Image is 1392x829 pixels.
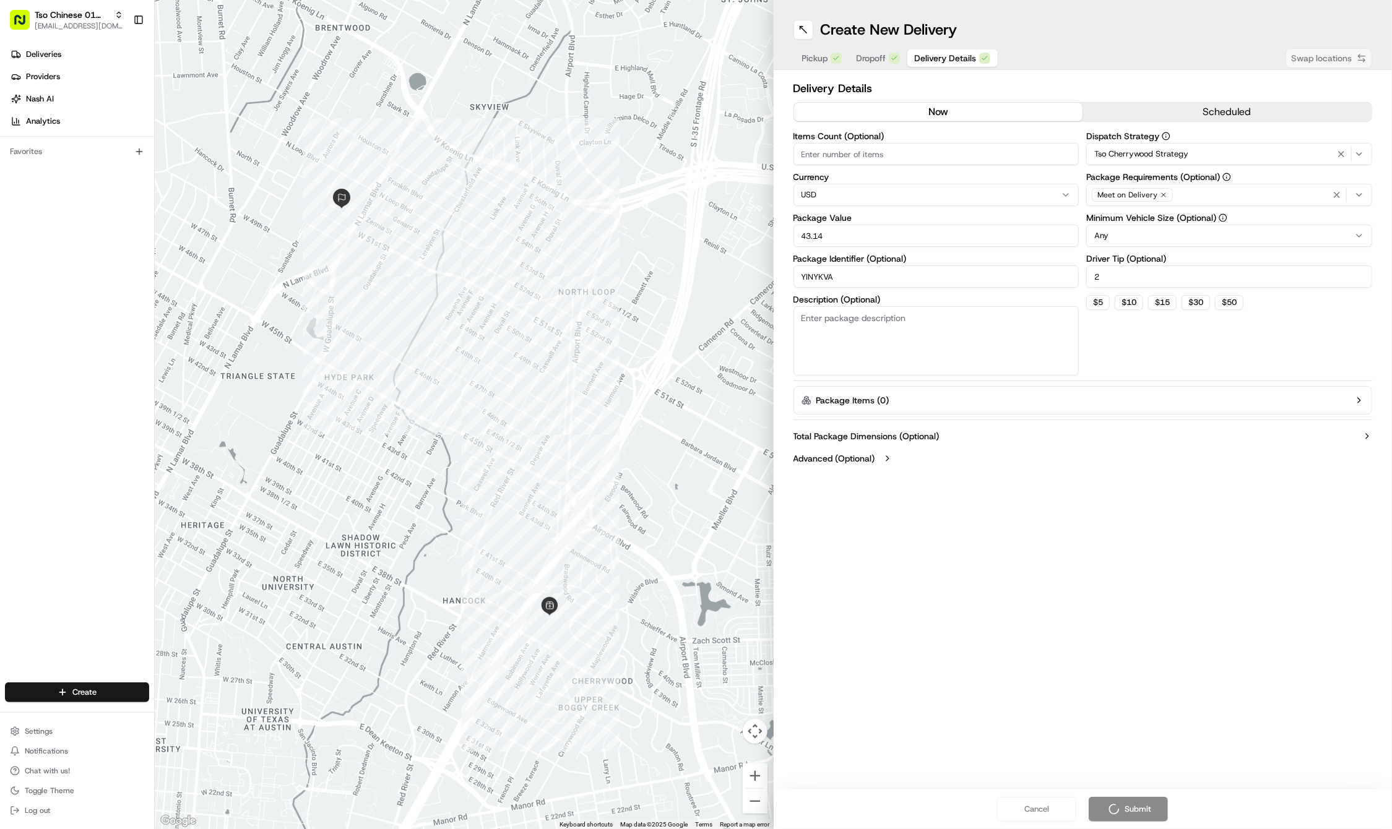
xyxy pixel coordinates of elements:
[5,742,149,760] button: Notifications
[793,452,1373,465] button: Advanced (Optional)
[1182,295,1210,310] button: $30
[1086,184,1372,206] button: Meet on Delivery
[5,802,149,819] button: Log out
[5,682,149,702] button: Create
[210,122,225,137] button: Start new chat
[72,687,97,698] span: Create
[5,67,154,87] a: Providers
[26,49,61,60] span: Deliveries
[816,394,889,406] label: Package Items ( 0 )
[5,45,154,64] a: Deliveries
[621,821,688,828] span: Map data ©2025 Google
[1115,295,1143,310] button: $10
[12,181,22,191] div: 📗
[743,763,767,788] button: Zoom in
[5,5,128,35] button: Tso Chinese 01 Cherrywood[EMAIL_ADDRESS][DOMAIN_NAME]
[1083,103,1372,121] button: scheduled
[87,210,150,220] a: Powered byPylon
[158,813,199,829] img: Google
[1094,148,1188,160] span: Tso Cherrywood Strategy
[1148,295,1177,310] button: $15
[5,142,149,161] div: Favorites
[5,782,149,799] button: Toggle Theme
[7,175,100,197] a: 📗Knowledge Base
[100,175,204,197] a: 💻API Documentation
[25,805,50,815] span: Log out
[26,116,60,127] span: Analytics
[105,181,115,191] div: 💻
[26,71,60,82] span: Providers
[1086,265,1372,288] input: Enter driver tip amount
[1086,143,1372,165] button: Tso Cherrywood Strategy
[793,225,1079,247] input: Enter package value
[793,430,1373,442] button: Total Package Dimensions (Optional)
[1222,173,1231,181] button: Package Requirements (Optional)
[793,295,1079,304] label: Description (Optional)
[12,119,35,141] img: 1736555255976-a54dd68f-1ca7-489b-9aae-adbdc363a1c4
[25,766,70,776] span: Chat with us!
[720,821,770,828] a: Report a map error
[26,93,54,105] span: Nash AI
[793,430,940,442] label: Total Package Dimensions (Optional)
[793,265,1079,288] input: Enter package identifier
[794,103,1083,121] button: now
[25,726,53,736] span: Settings
[857,52,886,64] span: Dropoff
[1097,190,1157,200] span: Meet on Delivery
[821,20,958,40] h1: Create New Delivery
[1086,213,1372,222] label: Minimum Vehicle Size (Optional)
[25,180,95,192] span: Knowledge Base
[12,50,225,70] p: Welcome 👋
[793,213,1079,222] label: Package Value
[158,813,199,829] a: Open this area in Google Maps (opens a new window)
[25,786,74,796] span: Toggle Theme
[1086,173,1372,181] label: Package Requirements (Optional)
[793,132,1079,140] label: Items Count (Optional)
[802,52,828,64] span: Pickup
[560,820,613,829] button: Keyboard shortcuts
[793,452,875,465] label: Advanced (Optional)
[42,119,203,131] div: Start new chat
[5,111,154,131] a: Analytics
[1162,132,1170,140] button: Dispatch Strategy
[5,762,149,780] button: Chat with us!
[793,143,1079,165] input: Enter number of items
[793,173,1079,181] label: Currency
[5,723,149,740] button: Settings
[1086,295,1110,310] button: $5
[1215,295,1243,310] button: $50
[915,52,977,64] span: Delivery Details
[743,719,767,744] button: Map camera controls
[32,80,204,93] input: Clear
[123,210,150,220] span: Pylon
[35,21,123,31] button: [EMAIL_ADDRESS][DOMAIN_NAME]
[793,386,1373,414] button: Package Items (0)
[25,746,68,756] span: Notifications
[12,13,37,38] img: Nash
[793,254,1079,263] label: Package Identifier (Optional)
[1219,213,1227,222] button: Minimum Vehicle Size (Optional)
[696,821,713,828] a: Terms (opens in new tab)
[1086,254,1372,263] label: Driver Tip (Optional)
[117,180,199,192] span: API Documentation
[743,789,767,814] button: Zoom out
[35,9,110,21] button: Tso Chinese 01 Cherrywood
[42,131,157,141] div: We're available if you need us!
[793,80,1373,97] h2: Delivery Details
[1086,132,1372,140] label: Dispatch Strategy
[5,89,154,109] a: Nash AI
